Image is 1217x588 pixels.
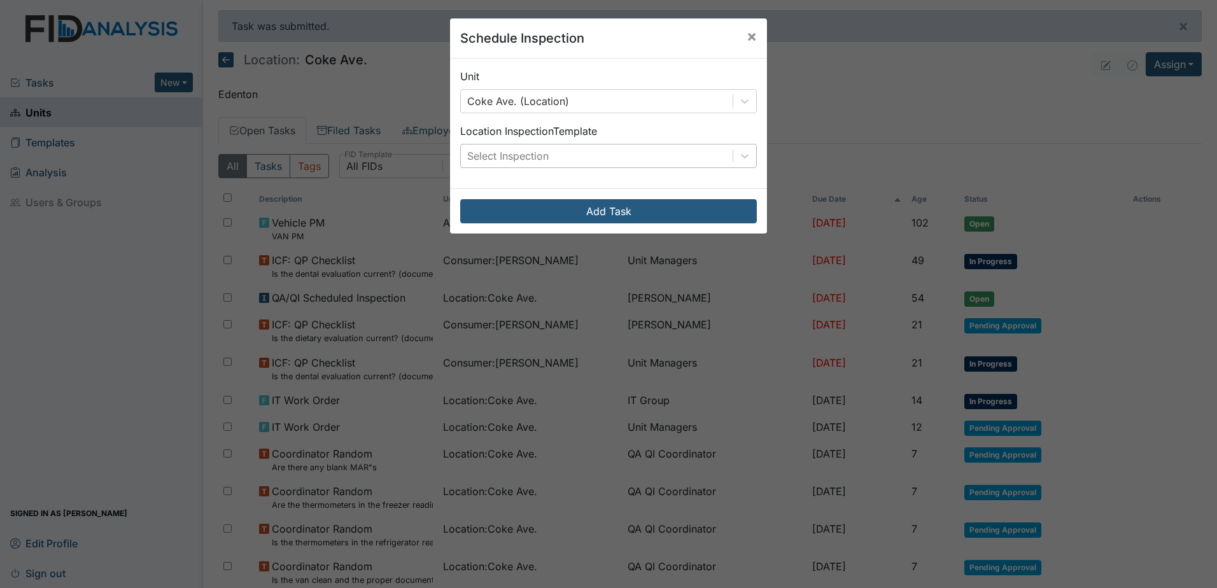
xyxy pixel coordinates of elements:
[467,148,549,164] div: Select Inspection
[460,69,479,84] label: Unit
[467,94,569,109] div: Coke Ave. (Location)
[460,29,584,48] h5: Schedule Inspection
[736,18,767,54] button: Close
[747,27,757,45] span: ×
[460,123,597,139] label: Location Inspection Template
[460,199,757,223] button: Add Task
